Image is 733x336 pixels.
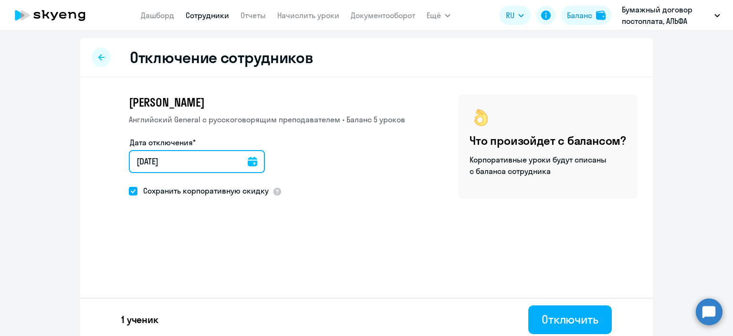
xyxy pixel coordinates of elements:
button: RU [499,6,531,25]
button: Отключить [528,305,612,334]
label: Дата отключения* [130,137,196,148]
button: Балансbalance [561,6,611,25]
a: Начислить уроки [277,11,339,20]
div: Отключить [542,312,598,327]
h4: Что произойдет с балансом? [470,133,626,148]
a: Сотрудники [186,11,229,20]
h2: Отключение сотрудников [130,48,313,67]
p: Английский General с русскоговорящим преподавателем • Баланс 5 уроков [129,114,405,125]
p: Корпоративные уроки будут списаны с баланса сотрудника [470,154,608,177]
div: Баланс [567,10,592,21]
img: balance [596,11,606,20]
a: Дашборд [141,11,174,20]
p: 1 ученик [121,313,158,326]
span: Сохранить корпоративную скидку [137,185,269,196]
a: Отчеты [241,11,266,20]
span: [PERSON_NAME] [129,95,204,110]
input: дд.мм.гггг [129,150,265,173]
button: Бумажный договор постоплата, АЛЬФА ПАРТНЕР, ООО [617,4,725,27]
p: Бумажный договор постоплата, АЛЬФА ПАРТНЕР, ООО [622,4,711,27]
a: Документооборот [351,11,415,20]
span: RU [506,10,514,21]
span: Ещё [427,10,441,21]
img: ok [470,106,492,129]
button: Ещё [427,6,450,25]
